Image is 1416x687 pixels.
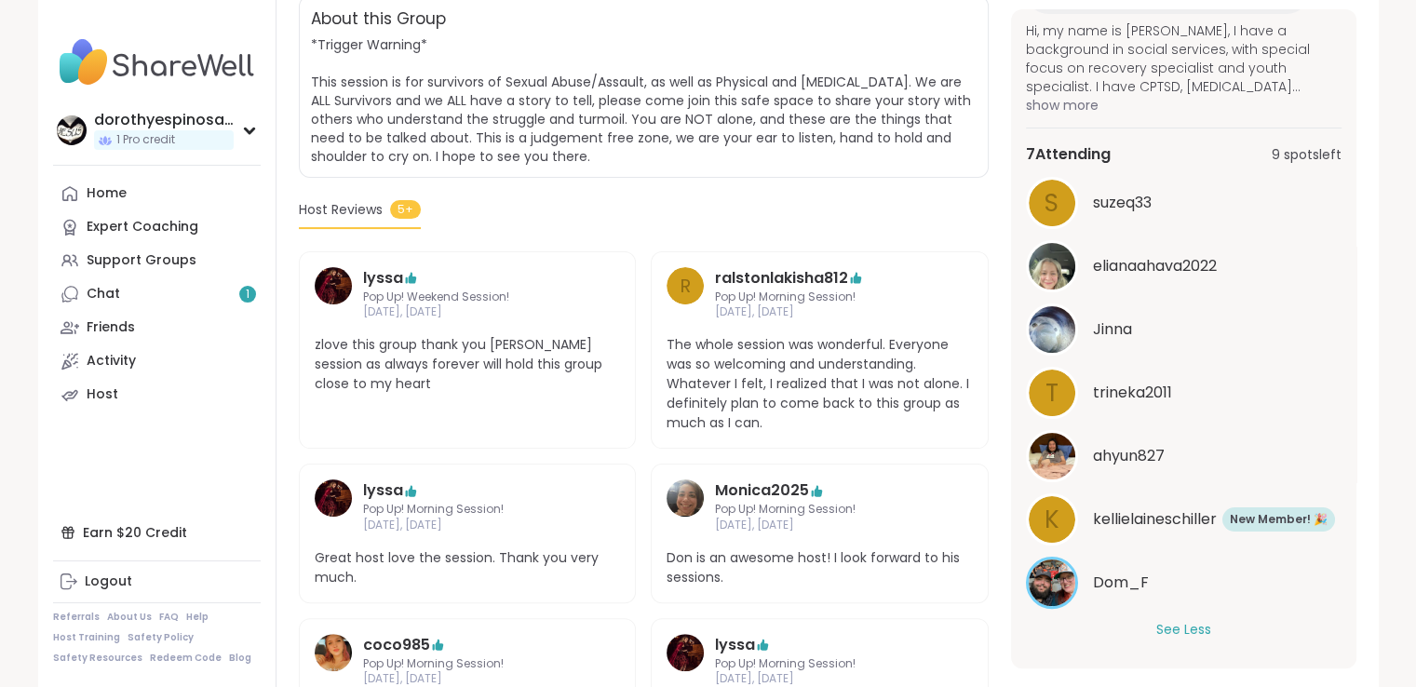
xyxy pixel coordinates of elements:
[715,518,924,533] span: [DATE], [DATE]
[53,177,261,210] a: Home
[1045,185,1059,222] span: s
[1026,96,1342,114] span: show more
[1230,511,1328,528] span: New Member! 🎉
[315,335,621,394] span: zlove this group thank you [PERSON_NAME] session as always forever will hold this group close to ...
[1093,318,1132,341] span: Jinna
[363,518,573,533] span: [DATE], [DATE]
[715,656,924,672] span: Pop Up! Morning Session!
[715,479,809,502] a: Monica2025
[363,502,573,518] span: Pop Up! Morning Session!
[1093,572,1149,594] span: Dom_F
[116,132,175,148] span: 1 Pro credit
[128,631,194,644] a: Safety Policy
[1029,433,1075,479] img: ahyun827
[107,611,152,624] a: About Us
[667,479,704,533] a: Monica2025
[87,251,196,270] div: Support Groups
[94,110,234,130] div: dorothyespinosa26
[87,184,127,203] div: Home
[715,671,924,687] span: [DATE], [DATE]
[87,285,120,303] div: Chat
[363,656,573,672] span: Pop Up! Morning Session!
[667,634,704,671] img: lyssa
[53,565,261,599] a: Logout
[363,479,403,502] a: lyssa
[53,210,261,244] a: Expert Coaching
[315,267,352,321] a: lyssa
[1026,557,1342,609] a: Dom_FDom_F
[715,634,755,656] a: lyssa
[53,277,261,311] a: Chat1
[1093,445,1165,467] span: ahyun827
[667,335,973,433] span: The whole session was wonderful. Everyone was so welcoming and understanding. Whatever I felt, I ...
[315,548,621,587] span: Great host love the session. Thank you very much.
[315,267,352,304] img: lyssa
[667,548,973,587] span: Don is an awesome host! I look forward to his sessions.
[363,304,573,320] span: [DATE], [DATE]
[53,244,261,277] a: Support Groups
[1093,255,1217,277] span: elianaahava2022
[363,671,573,687] span: [DATE], [DATE]
[1026,367,1342,419] a: ttrineka2011
[1026,21,1342,96] span: Hi, my name is [PERSON_NAME], I have a background in social services, with special focus on recov...
[53,30,261,95] img: ShareWell Nav Logo
[315,634,352,671] img: coco985
[87,352,136,370] div: Activity
[363,634,430,656] a: coco985
[315,479,352,533] a: lyssa
[715,502,924,518] span: Pop Up! Morning Session!
[57,115,87,145] img: dorothyespinosa26
[229,652,251,665] a: Blog
[363,267,403,290] a: lyssa
[311,7,446,32] h2: About this Group
[1029,306,1075,353] img: Jinna
[1026,493,1342,546] a: kkellielaineschillerNew Member! 🎉
[1156,620,1211,640] button: See Less
[1026,240,1342,292] a: elianaahava2022elianaahava2022
[159,611,179,624] a: FAQ
[1029,559,1075,606] img: Dom_F
[246,287,249,303] span: 1
[363,290,573,305] span: Pop Up! Weekend Session!
[87,318,135,337] div: Friends
[53,611,100,624] a: Referrals
[680,272,691,300] span: r
[1045,502,1059,538] span: k
[87,218,198,236] div: Expert Coaching
[53,378,261,411] a: Host
[1026,177,1342,229] a: ssuzeq33
[53,344,261,378] a: Activity
[715,290,924,305] span: Pop Up! Morning Session!
[1026,430,1342,482] a: ahyun827ahyun827
[1272,145,1342,165] span: 9 spots left
[390,200,421,219] span: 5+
[667,479,704,517] img: Monica2025
[715,304,924,320] span: [DATE], [DATE]
[186,611,209,624] a: Help
[299,200,383,220] span: Host Reviews
[150,652,222,665] a: Redeem Code
[315,479,352,517] img: lyssa
[715,267,848,290] a: ralstonlakisha812
[87,385,118,404] div: Host
[1093,192,1152,214] span: suzeq33
[53,631,120,644] a: Host Training
[311,35,971,166] span: *Trigger Warning* This session is for survivors of Sexual Abuse/Assault, as well as Physical and ...
[85,572,132,591] div: Logout
[667,267,704,321] a: r
[1026,303,1342,356] a: JinnaJinna
[1093,382,1172,404] span: trineka2011
[53,311,261,344] a: Friends
[1026,143,1111,166] span: 7 Attending
[53,652,142,665] a: Safety Resources
[1045,375,1059,411] span: t
[1093,508,1217,531] span: kellielaineschiller
[1029,243,1075,290] img: elianaahava2022
[53,516,261,549] div: Earn $20 Credit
